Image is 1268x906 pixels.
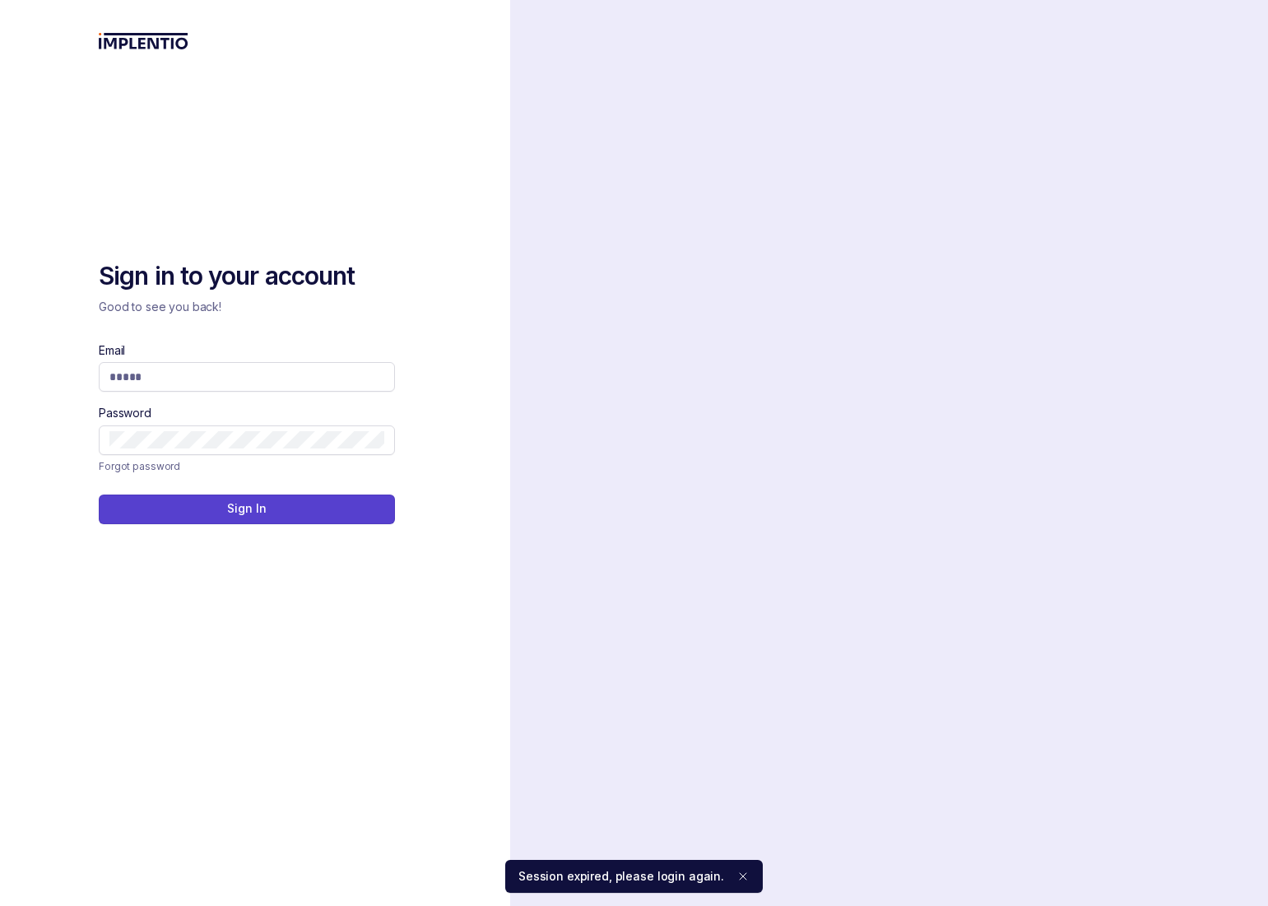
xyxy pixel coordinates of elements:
[99,458,180,475] p: Forgot password
[99,405,151,421] label: Password
[518,868,724,885] p: Session expired, please login again.
[99,458,180,475] a: Link Forgot password
[99,33,188,49] img: logo
[99,342,125,359] label: Email
[99,495,395,524] button: Sign In
[99,299,395,315] p: Good to see you back!
[227,500,266,517] p: Sign In
[99,260,395,293] h2: Sign in to your account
